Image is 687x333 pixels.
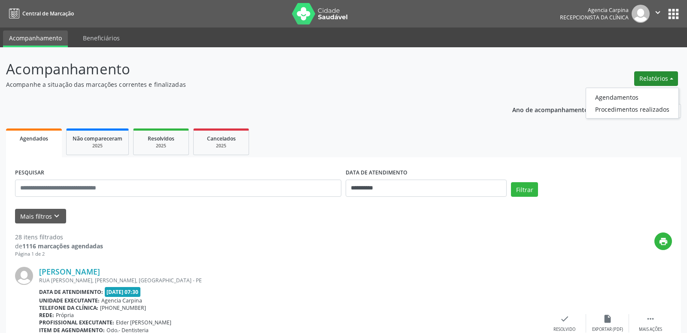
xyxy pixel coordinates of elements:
[22,242,103,250] strong: 1116 marcações agendadas
[15,166,44,180] label: PESQUISAR
[560,6,629,14] div: Agencia Carpina
[105,287,141,297] span: [DATE] 07:30
[148,135,174,142] span: Resolvidos
[15,209,66,224] button: Mais filtroskeyboard_arrow_down
[654,232,672,250] button: print
[73,135,122,142] span: Não compareceram
[666,6,681,21] button: apps
[207,135,236,142] span: Cancelados
[659,237,668,246] i: print
[560,14,629,21] span: Recepcionista da clínica
[101,297,142,304] span: Agencia Carpina
[634,71,678,86] button: Relatórios
[39,277,543,284] div: RUA [PERSON_NAME], [PERSON_NAME], [GEOGRAPHIC_DATA] - PE
[639,327,662,333] div: Mais ações
[653,8,663,17] i: 
[592,327,623,333] div: Exportar (PDF)
[650,5,666,23] button: 
[553,327,575,333] div: Resolvido
[200,143,243,149] div: 2025
[15,251,103,258] div: Página 1 de 2
[6,80,478,89] p: Acompanhe a situação das marcações correntes e finalizadas
[6,58,478,80] p: Acompanhamento
[140,143,182,149] div: 2025
[586,91,678,103] a: Agendamentos
[560,314,569,324] i: check
[586,88,679,119] ul: Relatórios
[632,5,650,23] img: img
[22,10,74,17] span: Central de Marcação
[646,314,655,324] i: 
[15,267,33,285] img: img
[39,297,100,304] b: Unidade executante:
[56,312,74,319] span: Própria
[346,166,407,180] label: DATA DE ATENDIMENTO
[586,103,678,115] a: Procedimentos realizados
[15,241,103,251] div: de
[39,288,103,296] b: Data de atendimento:
[15,232,103,241] div: 28 itens filtrados
[6,6,74,21] a: Central de Marcação
[511,182,538,197] button: Filtrar
[39,312,54,319] b: Rede:
[3,31,68,47] a: Acompanhamento
[20,135,48,142] span: Agendados
[512,104,588,115] p: Ano de acompanhamento
[603,314,612,324] i: insert_drive_file
[39,319,114,326] b: Profissional executante:
[52,211,61,221] i: keyboard_arrow_down
[77,31,126,46] a: Beneficiários
[39,304,98,312] b: Telefone da clínica:
[116,319,171,326] span: Elder [PERSON_NAME]
[39,267,100,276] a: [PERSON_NAME]
[100,304,146,312] span: [PHONE_NUMBER]
[73,143,122,149] div: 2025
